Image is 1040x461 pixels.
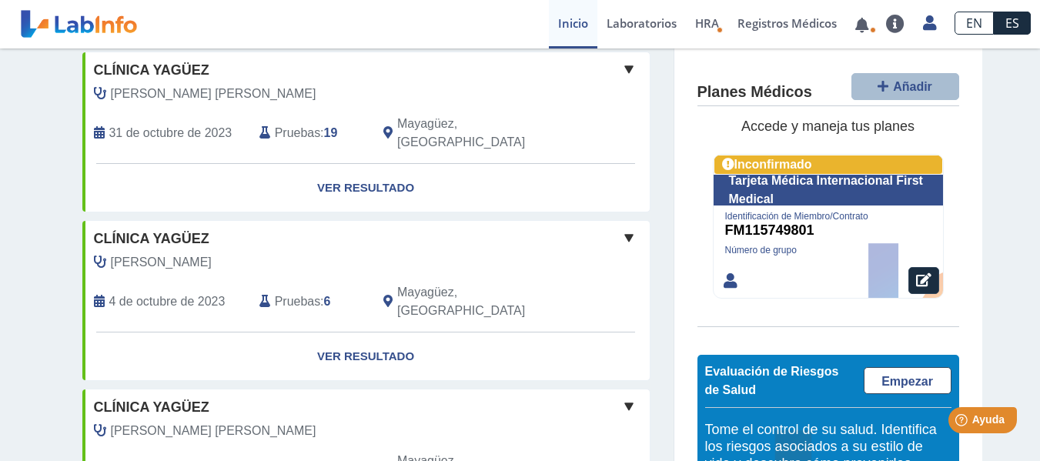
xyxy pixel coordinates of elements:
[695,15,719,31] font: HRA
[397,115,567,152] span: Mayagüez, PR
[320,295,323,308] font: :
[94,399,209,415] font: Clínica Yagüez
[109,126,232,139] font: 31 de octubre de 2023
[864,367,951,394] a: Empezar
[737,15,837,31] font: Registros Médicos
[111,253,212,272] span: Román Torres, Rosa
[109,295,226,308] font: 4 de octubre de 2023
[966,15,982,32] font: EN
[275,295,320,308] font: Pruebas
[893,80,932,93] font: Añadir
[275,126,320,139] font: Pruebas
[111,85,316,103] span: Justiniano García, María
[881,375,933,388] font: Empezar
[397,286,525,317] font: Mayagüez, [GEOGRAPHIC_DATA]
[851,73,959,100] button: Añadir
[111,87,316,100] font: [PERSON_NAME] [PERSON_NAME]
[324,126,338,139] font: 19
[397,283,567,320] span: Mayagüez, PR
[82,332,650,381] a: Ver resultado
[109,292,226,311] span: 4 de octubre de 2023
[111,422,316,440] span: Justiniano García, María
[697,84,812,101] font: Planes Médicos
[324,295,331,308] font: 6
[705,365,839,396] font: Evaluación de Riesgos de Salud
[903,401,1023,444] iframe: Lanzador de widgets de ayuda
[317,181,414,194] font: Ver resultado
[82,164,650,212] a: Ver resultado
[1005,15,1019,32] font: ES
[111,424,316,437] font: [PERSON_NAME] [PERSON_NAME]
[94,62,209,78] font: Clínica Yagüez
[111,256,212,269] font: [PERSON_NAME]
[397,117,525,149] font: Mayagüez, [GEOGRAPHIC_DATA]
[741,119,915,135] font: Accede y maneja tus planes
[607,15,677,31] font: Laboratorios
[109,124,232,142] span: 31 de octubre de 2023
[320,126,323,139] font: :
[558,15,588,31] font: Inicio
[317,349,414,362] font: Ver resultado
[94,231,209,246] font: Clínica Yagüez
